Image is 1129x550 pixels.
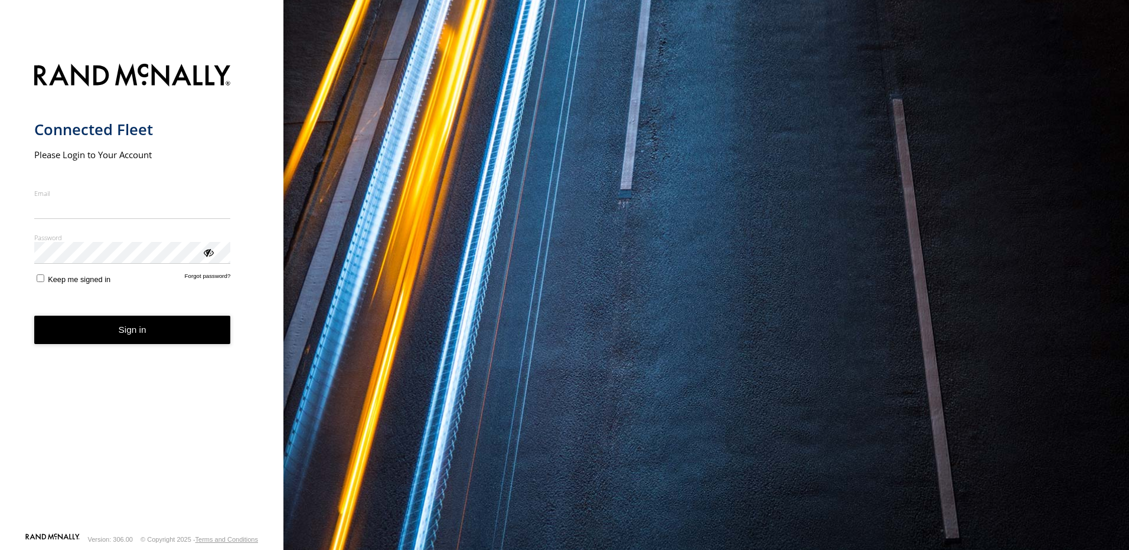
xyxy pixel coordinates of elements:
a: Forgot password? [185,273,231,284]
div: © Copyright 2025 - [141,536,258,543]
a: Terms and Conditions [195,536,258,543]
a: Visit our Website [25,533,80,545]
label: Password [34,233,231,242]
img: Rand McNally [34,61,231,91]
label: Email [34,189,231,198]
div: Version: 306.00 [88,536,133,543]
button: Sign in [34,316,231,345]
div: ViewPassword [202,246,214,258]
input: Keep me signed in [37,274,44,282]
form: main [34,57,250,532]
span: Keep me signed in [48,275,110,284]
h2: Please Login to Your Account [34,149,231,161]
h1: Connected Fleet [34,120,231,139]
